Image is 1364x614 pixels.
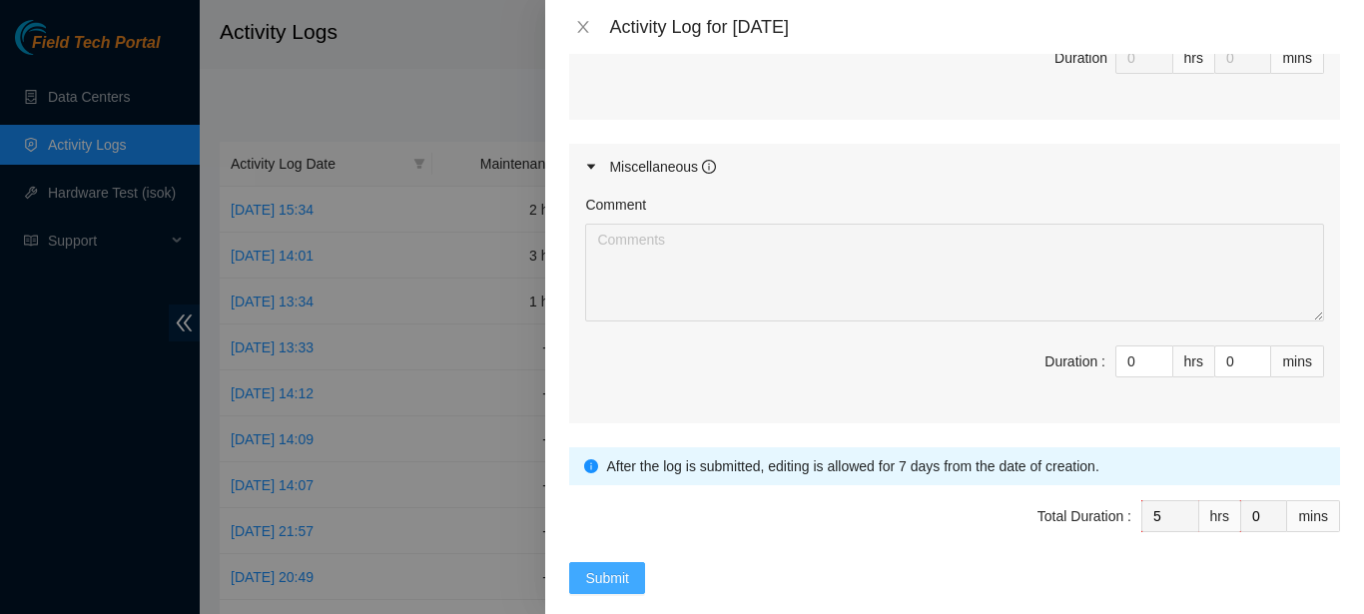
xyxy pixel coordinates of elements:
[585,194,646,216] label: Comment
[1173,42,1215,74] div: hrs
[585,567,629,589] span: Submit
[609,156,716,178] div: Miscellaneous
[569,144,1340,190] div: Miscellaneous info-circle
[584,459,598,473] span: info-circle
[1044,350,1105,372] div: Duration :
[585,161,597,173] span: caret-right
[1287,500,1340,532] div: mins
[609,16,1340,38] div: Activity Log for [DATE]
[575,19,591,35] span: close
[1173,345,1215,377] div: hrs
[585,224,1324,321] textarea: Comment
[1199,500,1241,532] div: hrs
[569,562,645,594] button: Submit
[702,160,716,174] span: info-circle
[606,455,1325,477] div: After the log is submitted, editing is allowed for 7 days from the date of creation.
[1271,345,1324,377] div: mins
[569,18,597,37] button: Close
[1271,42,1324,74] div: mins
[1037,505,1131,527] div: Total Duration :
[1054,47,1107,69] div: Duration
